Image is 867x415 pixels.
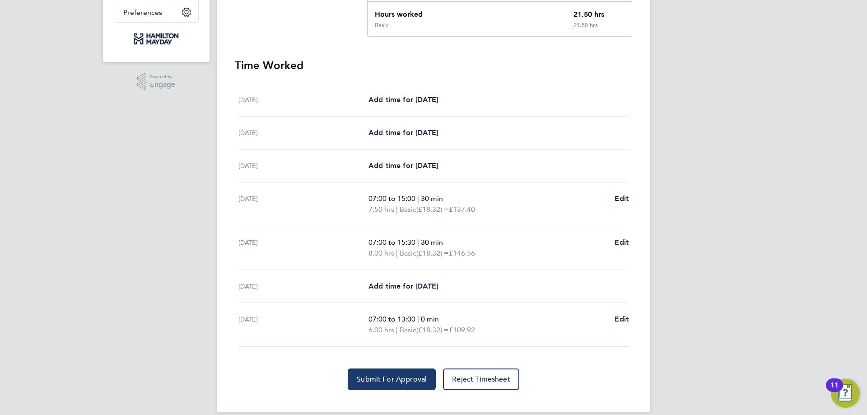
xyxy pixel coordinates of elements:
span: 07:00 to 15:30 [368,238,415,247]
div: 21.50 hrs [566,22,632,36]
div: Basic [375,22,388,29]
span: Edit [615,315,629,323]
span: (£18.32) = [416,326,449,334]
span: Edit [615,238,629,247]
span: 30 min [421,238,443,247]
span: Basic [400,248,416,259]
div: [DATE] [238,160,368,171]
span: Add time for [DATE] [368,161,438,170]
a: Add time for [DATE] [368,160,438,171]
span: Add time for [DATE] [368,282,438,290]
span: Engage [150,81,175,89]
span: 0 min [421,315,439,323]
span: (£18.32) = [416,249,449,257]
div: Hours worked [368,2,566,22]
div: 21.50 hrs [566,2,632,22]
span: | [417,194,419,203]
span: Add time for [DATE] [368,95,438,104]
span: | [417,238,419,247]
span: Basic [400,325,416,336]
span: £137.40 [449,205,475,214]
span: Preferences [123,8,162,17]
span: £146.56 [449,249,475,257]
span: 8.00 hrs [368,249,394,257]
a: Add time for [DATE] [368,127,438,138]
span: Powered by [150,73,175,81]
div: 11 [830,385,839,397]
span: 6.00 hrs [368,326,394,334]
span: Reject Timesheet [452,375,510,384]
a: Powered byEngage [137,73,176,90]
span: | [417,315,419,323]
span: £109.92 [449,326,475,334]
a: Edit [615,237,629,248]
div: [DATE] [238,94,368,105]
span: Add time for [DATE] [368,128,438,137]
div: [DATE] [238,193,368,215]
span: | [396,326,398,334]
span: 07:00 to 15:00 [368,194,415,203]
span: Edit [615,194,629,203]
span: | [396,249,398,257]
a: Edit [615,193,629,204]
span: | [396,205,398,214]
a: Add time for [DATE] [368,94,438,105]
div: [DATE] [238,127,368,138]
button: Open Resource Center, 11 new notifications [831,379,860,408]
a: Go to home page [114,32,199,46]
span: 7.50 hrs [368,205,394,214]
div: [DATE] [238,314,368,336]
button: Submit For Approval [348,368,436,390]
h3: Time Worked [235,58,632,73]
div: [DATE] [238,281,368,292]
button: Preferences [114,2,198,22]
span: 07:00 to 13:00 [368,315,415,323]
span: (£18.32) = [416,205,449,214]
img: hamiltonmayday-logo-retina.png [132,32,180,46]
button: Reject Timesheet [443,368,519,390]
span: Submit For Approval [357,375,427,384]
div: [DATE] [238,237,368,259]
span: Basic [400,204,416,215]
a: Edit [615,314,629,325]
a: Add time for [DATE] [368,281,438,292]
span: 30 min [421,194,443,203]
